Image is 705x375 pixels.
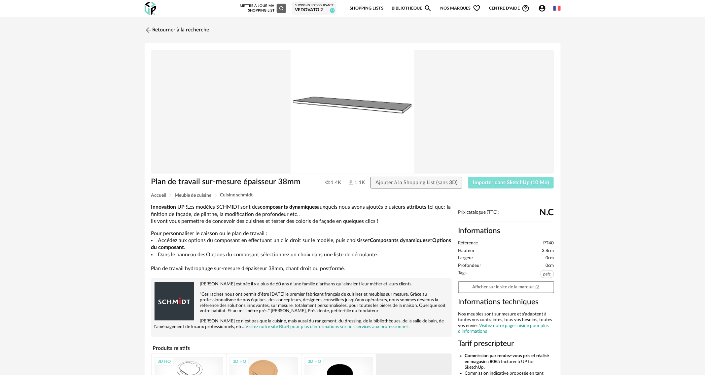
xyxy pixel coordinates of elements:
h3: Tarif prescripteur [458,339,554,349]
p: Les modèles SCHMIDT sont des auxquels nous avons ajoutés plusieurs attributs tel que : la finitio... [151,204,452,225]
button: Ajouter à la Shopping List (sans 3D) [370,177,462,189]
span: Heart Outline icon [473,4,481,12]
span: Hauteur [458,248,475,254]
span: Account Circle icon [538,4,549,12]
b: Composants dynamiques [370,238,428,243]
span: Ajouter à la Shopping List (sans 3D) [375,180,457,185]
span: Nos marques [441,1,481,16]
span: Accueil [151,193,166,198]
div: Shopping List courante [295,4,334,8]
div: Prix catalogue (TTC): [458,210,554,222]
span: Importer dans SketchUp (10 Mo) [473,180,549,185]
span: Account Circle icon [538,4,546,12]
span: Profondeur [458,263,481,269]
span: 1.1K [347,179,358,187]
h2: Informations [458,226,554,236]
a: Shopping Lists [350,1,383,16]
span: N.C [540,210,554,215]
div: Mettre à jour ma Shopping List [238,4,286,13]
span: Largeur [458,255,474,261]
a: Shopping List courante VEDOVATO 2 11 [295,4,334,13]
span: 0cm [546,255,554,261]
span: 0cm [546,263,554,269]
span: Cuisine schmidt [220,193,253,197]
span: Refresh icon [278,6,284,10]
span: PT40 [544,240,554,246]
div: VEDOVATO 2 [295,7,334,13]
span: 1.4K [325,179,341,186]
p: [PERSON_NAME] est née il y a plus de 60 ans d’une famille d’artisans qui aimaient leur métier et ... [155,281,448,287]
img: OXP [145,2,156,15]
span: Meuble de cuisine [175,193,212,198]
li: Dans le panneau des Options du composant sélectionnez un choix dans une liste de déroulante. [151,251,452,258]
span: Tags [458,270,467,280]
li: à facturer à UP for SketchUp. [465,353,554,371]
img: brand logo [155,281,194,321]
div: Breadcrumb [151,193,554,198]
img: Téléchargements [347,179,354,186]
h1: Plan de travail sur-mesure épaisseur 38mm [151,177,315,187]
span: 3.8cm [542,248,554,254]
li: Accédez aux options du composant en effectuant un clic droit sur le modèle, puis choisissez et . [151,237,452,251]
button: Importer dans SketchUp (10 Mo) [468,177,554,189]
p: [PERSON_NAME] ce n'est pas que la cuisine, mais aussi du rangement, du dressing, de la bibliothèq... [155,318,448,330]
span: Help Circle Outline icon [522,4,530,12]
span: Magnify icon [424,4,432,12]
span: Open In New icon [535,284,540,289]
a: Afficher sur le site de la marqueOpen In New icon [458,281,554,293]
div: Nos meubles sont sur mesure et s'adaptent à toutes vos contraintes, tous vos besoins, toutes vos ... [458,312,554,335]
img: svg+xml;base64,PHN2ZyB3aWR0aD0iMjQiIGhlaWdodD0iMjQiIHZpZXdCb3g9IjAgMCAyNCAyNCIgZmlsbD0ibm9uZSIgeG... [145,26,153,34]
a: Visitez notre site BtoB pour plus d'informations sur nos services aux professionnels [246,324,410,329]
img: Product pack shot [151,50,554,174]
span: Référence [458,240,478,246]
span: 11 [330,8,335,13]
a: Retourner à la recherche [145,23,209,37]
div: Pour personnaliser le caisson ou le plan de travail : Plan de travail hydrophuge sur-mesure d'épa... [151,204,452,272]
a: Visitez notre page cuisine pour plus d'informations [458,323,549,334]
a: BibliothèqueMagnify icon [392,1,432,16]
b: Commission par rendez-vous pris et réalisé en magasin : 80€ [465,354,549,364]
p: "Ces racines nous ont permis d’être [DATE] le premier fabricant français de cuisines et meubles s... [155,292,448,314]
b: composants dynamiques [260,204,317,210]
img: fr [553,5,561,12]
h4: Produits relatifs [151,343,452,353]
span: pefc [541,270,554,278]
span: Centre d'aideHelp Circle Outline icon [489,4,530,12]
div: 3D HQ [155,357,174,366]
b: Innovation UP ! [151,204,188,210]
div: 3D HQ [305,357,324,366]
div: 3D HQ [230,357,249,366]
h3: Informations techniques [458,297,554,307]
